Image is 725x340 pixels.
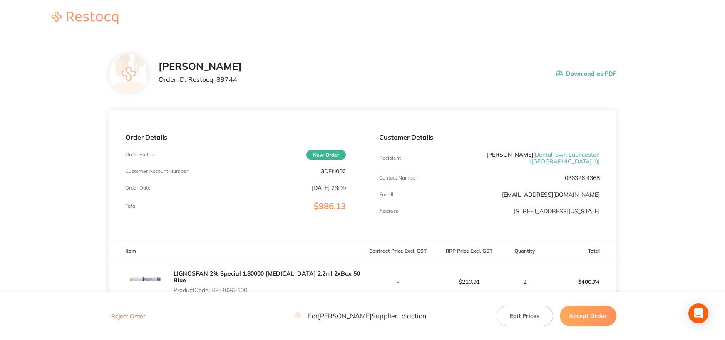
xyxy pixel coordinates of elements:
[434,278,504,285] p: $210.91
[379,208,398,214] p: Address
[504,241,545,261] th: Quantity
[109,241,362,261] th: Item
[174,287,362,293] p: Product Code: SP-4036-100
[363,278,433,285] p: -
[159,76,242,83] p: Order ID: Restocq- 89744
[43,12,127,25] a: Restocq logo
[43,12,127,24] img: Restocq logo
[453,151,600,165] p: [PERSON_NAME]
[306,150,346,160] span: New Order
[312,185,346,191] p: [DATE] 23:09
[109,313,148,320] button: Reject Order
[362,241,434,261] th: Contract Price Excl. GST
[497,306,553,326] button: Edit Prices
[565,175,600,181] p: 036326 4368
[434,241,505,261] th: RRP Price Excl. GST
[159,61,242,72] h2: [PERSON_NAME]
[505,278,545,285] p: 2
[379,175,417,181] p: Contact Number
[560,306,616,326] button: Accept Order
[546,272,616,292] p: $400.74
[514,208,600,214] p: [STREET_ADDRESS][US_STATE]
[125,261,167,303] img: ZjlyOXk5NA
[125,133,346,141] p: Order Details
[502,191,600,198] a: [EMAIL_ADDRESS][DOMAIN_NAME]
[295,312,426,320] p: For [PERSON_NAME] Supplier to action
[174,270,360,284] a: LIGNOSPAN 2% Special 1:80000 [MEDICAL_DATA] 2.2ml 2xBox 50 Blue
[379,192,393,197] p: Emaill
[125,152,154,158] p: Order Status
[125,185,151,191] p: Order Date
[125,168,188,174] p: Customer Account Number
[314,201,346,211] span: $986.13
[688,303,708,323] div: Open Intercom Messenger
[321,168,346,175] p: 3DEN002
[556,61,616,86] button: Download as PDF
[125,203,137,209] p: Total
[379,155,401,161] p: Recipient
[379,133,600,141] p: Customer Details
[545,241,616,261] th: Total
[530,151,600,165] span: ( DentalTown Launceston ([GEOGRAPHIC_DATA] 1) )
